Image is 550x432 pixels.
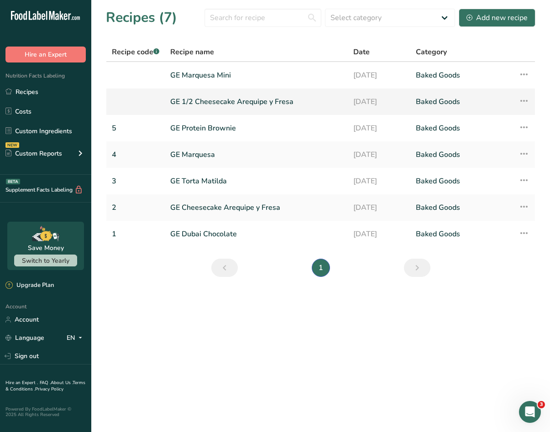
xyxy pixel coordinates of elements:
[170,224,342,244] a: GE Dubai Chocolate
[353,224,404,244] a: [DATE]
[67,333,86,344] div: EN
[211,259,238,277] a: Previous page
[353,172,404,191] a: [DATE]
[112,145,159,164] a: 4
[5,142,19,148] div: NEW
[112,172,159,191] a: 3
[5,330,44,346] a: Language
[416,172,508,191] a: Baked Goods
[416,119,508,138] a: Baked Goods
[170,66,342,85] a: GE Marquesa Mini
[35,386,63,392] a: Privacy Policy
[28,243,64,253] div: Save Money
[170,145,342,164] a: GE Marquesa
[416,47,447,57] span: Category
[22,256,69,265] span: Switch to Yearly
[106,7,177,28] h1: Recipes (7)
[416,92,508,111] a: Baked Goods
[170,198,342,217] a: GE Cheesecake Arequipe y Fresa
[466,12,528,23] div: Add new recipe
[51,380,73,386] a: About Us .
[353,198,404,217] a: [DATE]
[112,198,159,217] a: 2
[5,281,54,290] div: Upgrade Plan
[170,119,342,138] a: GE Protein Brownie
[112,119,159,138] a: 5
[416,66,508,85] a: Baked Goods
[353,47,370,57] span: Date
[353,66,404,85] a: [DATE]
[170,172,342,191] a: GE Torta Matilda
[170,92,342,111] a: GE 1/2 Cheesecake Arequipe y Fresa
[519,401,541,423] iframe: Intercom live chat
[538,401,545,408] span: 3
[353,119,404,138] a: [DATE]
[112,47,159,57] span: Recipe code
[5,406,86,417] div: Powered By FoodLabelMaker © 2025 All Rights Reserved
[416,145,508,164] a: Baked Goods
[6,179,20,184] div: BETA
[204,9,321,27] input: Search for recipe
[14,255,77,266] button: Switch to Yearly
[416,198,508,217] a: Baked Goods
[404,259,430,277] a: Next page
[416,224,508,244] a: Baked Goods
[40,380,51,386] a: FAQ .
[353,145,404,164] a: [DATE]
[353,92,404,111] a: [DATE]
[5,149,62,158] div: Custom Reports
[5,380,38,386] a: Hire an Expert .
[459,9,535,27] button: Add new recipe
[5,47,86,62] button: Hire an Expert
[170,47,214,57] span: Recipe name
[5,380,85,392] a: Terms & Conditions .
[112,224,159,244] a: 1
